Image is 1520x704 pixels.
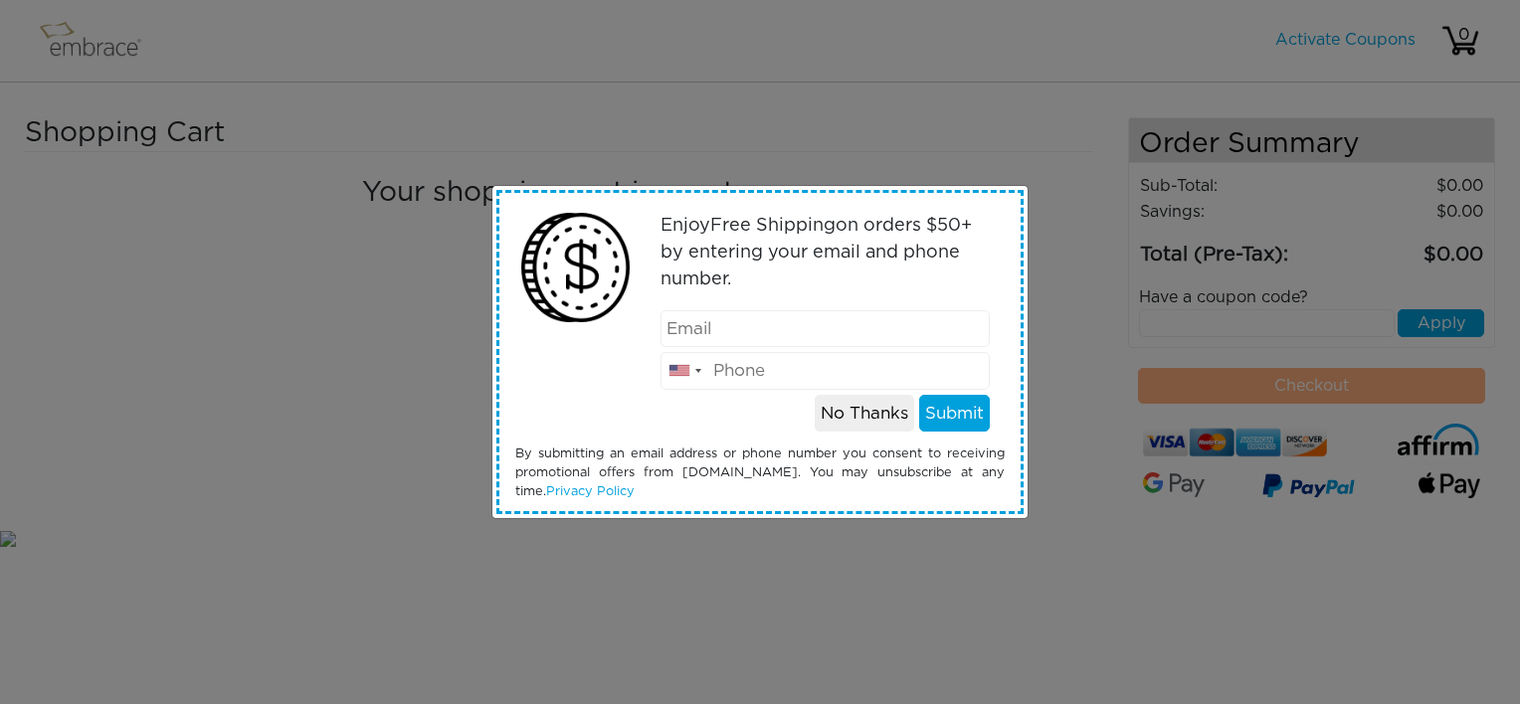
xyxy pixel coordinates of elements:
p: Enjoy on orders $50+ by entering your email and phone number. [661,213,991,293]
input: Email [661,310,991,348]
span: Free Shipping [710,217,836,235]
input: Phone [661,352,991,390]
div: By submitting an email address or phone number you consent to receiving promotional offers from [... [500,444,1020,502]
img: money2.png [510,203,641,333]
button: Submit [919,395,990,433]
a: Privacy Policy [546,485,635,498]
button: No Thanks [815,395,914,433]
div: United States: +1 [662,353,707,389]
